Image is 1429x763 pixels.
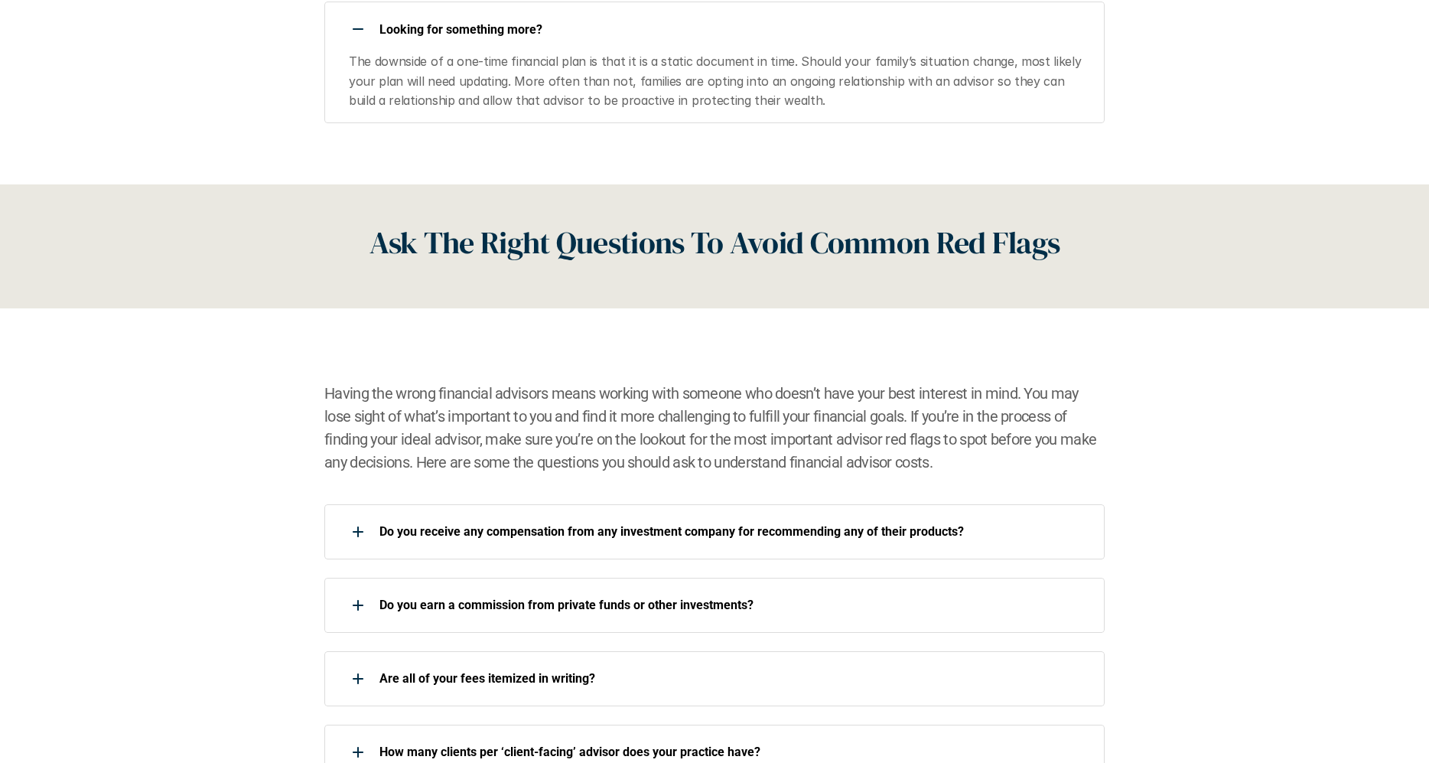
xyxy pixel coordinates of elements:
[379,671,1085,686] p: Are all of your fees itemized in writing?
[379,745,1085,759] p: How many clients per ‘client-facing’ advisor does your practice have?
[379,598,1085,612] p: Do you earn a commission from private funds or other investments?
[379,524,1085,539] p: Do you receive any compensation from any investment company for recommending any of their products?
[369,220,1060,266] h2: Ask The Right Questions To Avoid Common Red Flags
[349,52,1086,111] p: The downside of a one-time financial plan is that it is a static document in time. Should your fa...
[324,382,1105,474] h2: Having the wrong financial advisors means working with someone who doesn’t have your best interes...
[379,22,1085,37] p: Looking for something more?​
